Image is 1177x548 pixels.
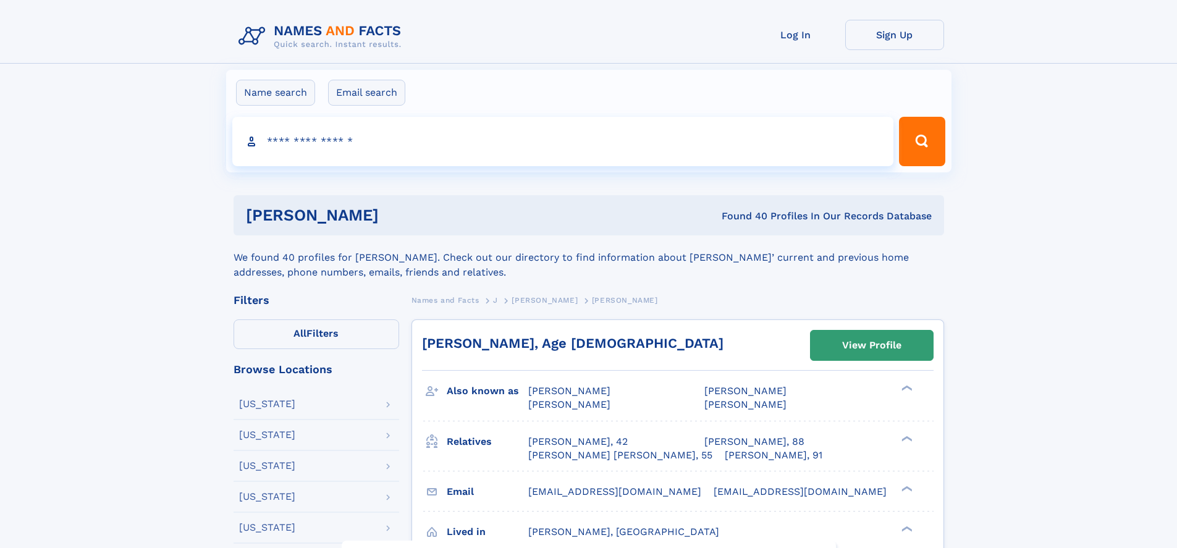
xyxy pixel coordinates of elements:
a: [PERSON_NAME], 42 [528,435,628,449]
h3: Relatives [447,431,528,452]
label: Email search [328,80,405,106]
div: [US_STATE] [239,461,295,471]
label: Name search [236,80,315,106]
span: [EMAIL_ADDRESS][DOMAIN_NAME] [528,486,701,497]
div: [US_STATE] [239,399,295,409]
a: [PERSON_NAME], 88 [704,435,804,449]
span: J [493,296,498,305]
span: [PERSON_NAME], [GEOGRAPHIC_DATA] [528,526,719,537]
a: [PERSON_NAME], Age [DEMOGRAPHIC_DATA] [422,335,723,351]
button: Search Button [899,117,945,166]
span: [PERSON_NAME] [704,385,787,397]
span: [PERSON_NAME] [704,398,787,410]
a: Names and Facts [411,292,479,308]
div: Filters [234,295,399,306]
div: ❯ [898,484,913,492]
h1: [PERSON_NAME] [246,208,551,223]
div: ❯ [898,525,913,533]
span: All [293,327,306,339]
a: View Profile [811,331,933,360]
div: [US_STATE] [239,492,295,502]
span: [EMAIL_ADDRESS][DOMAIN_NAME] [714,486,887,497]
span: [PERSON_NAME] [592,296,658,305]
a: [PERSON_NAME] [512,292,578,308]
div: Browse Locations [234,364,399,375]
a: Sign Up [845,20,944,50]
h3: Email [447,481,528,502]
span: [PERSON_NAME] [528,398,610,410]
img: Logo Names and Facts [234,20,411,53]
h3: Also known as [447,381,528,402]
div: [US_STATE] [239,430,295,440]
div: View Profile [842,331,901,360]
div: ❯ [898,434,913,442]
h3: Lived in [447,521,528,542]
div: ❯ [898,384,913,392]
a: Log In [746,20,845,50]
a: [PERSON_NAME] [PERSON_NAME], 55 [528,449,712,462]
a: [PERSON_NAME], 91 [725,449,822,462]
div: We found 40 profiles for [PERSON_NAME]. Check out our directory to find information about [PERSON... [234,235,944,280]
div: Found 40 Profiles In Our Records Database [550,209,932,223]
div: [US_STATE] [239,523,295,533]
input: search input [232,117,894,166]
span: [PERSON_NAME] [528,385,610,397]
label: Filters [234,319,399,349]
span: [PERSON_NAME] [512,296,578,305]
a: J [493,292,498,308]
